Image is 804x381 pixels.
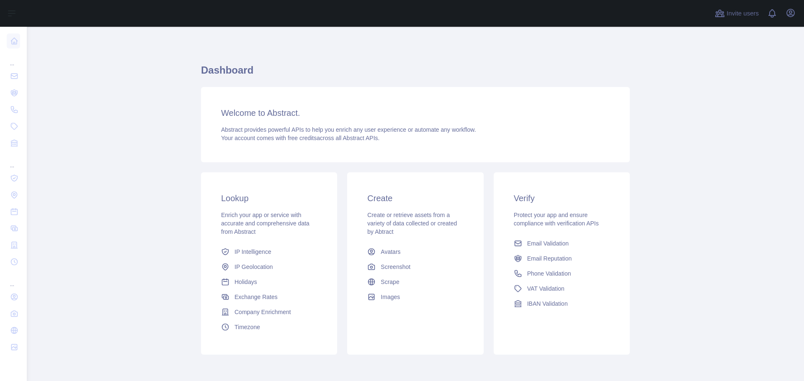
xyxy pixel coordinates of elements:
h1: Dashboard [201,64,630,84]
a: Phone Validation [510,266,613,281]
span: free credits [288,135,317,141]
span: Timezone [234,323,260,331]
span: IBAN Validation [527,299,568,308]
a: IP Geolocation [218,259,320,274]
a: IP Intelligence [218,244,320,259]
span: Phone Validation [527,269,571,278]
span: Abstract provides powerful APIs to help you enrich any user experience or automate any workflow. [221,126,476,133]
a: Email Validation [510,236,613,251]
a: Avatars [364,244,466,259]
h3: Lookup [221,192,317,204]
span: Enrich your app or service with accurate and comprehensive data from Abstract [221,212,309,235]
span: Exchange Rates [234,293,278,301]
div: ... [7,271,20,288]
a: Holidays [218,274,320,289]
div: ... [7,50,20,67]
span: Invite users [727,9,759,18]
a: Images [364,289,466,304]
span: Screenshot [381,263,410,271]
span: Images [381,293,400,301]
a: Timezone [218,320,320,335]
span: Company Enrichment [234,308,291,316]
h3: Welcome to Abstract. [221,107,610,119]
a: Scrape [364,274,466,289]
a: Screenshot [364,259,466,274]
span: Avatars [381,248,400,256]
div: ... [7,152,20,169]
button: Invite users [713,7,760,20]
a: Company Enrichment [218,304,320,320]
h3: Create [367,192,463,204]
span: Protect your app and ensure compliance with verification APIs [514,212,599,227]
a: Email Reputation [510,251,613,266]
span: VAT Validation [527,284,564,293]
span: Holidays [234,278,257,286]
span: Email Validation [527,239,569,248]
a: IBAN Validation [510,296,613,311]
span: Scrape [381,278,399,286]
h3: Verify [514,192,610,204]
span: IP Geolocation [234,263,273,271]
a: VAT Validation [510,281,613,296]
a: Exchange Rates [218,289,320,304]
span: Create or retrieve assets from a variety of data collected or created by Abtract [367,212,457,235]
span: Your account comes with across all Abstract APIs. [221,135,379,141]
span: IP Intelligence [234,248,271,256]
span: Email Reputation [527,254,572,263]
